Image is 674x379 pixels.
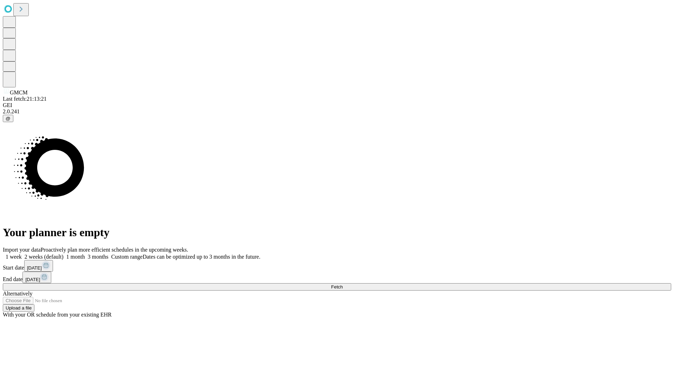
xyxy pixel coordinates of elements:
[10,89,28,95] span: GMCM
[3,226,671,239] h1: Your planner is empty
[27,265,42,271] span: [DATE]
[41,247,188,253] span: Proactively plan more efficient schedules in the upcoming weeks.
[3,272,671,283] div: End date
[66,254,85,260] span: 1 month
[3,304,34,312] button: Upload a file
[3,291,32,297] span: Alternatively
[3,260,671,272] div: Start date
[3,283,671,291] button: Fetch
[6,254,22,260] span: 1 week
[25,254,64,260] span: 2 weeks (default)
[3,247,41,253] span: Import your data
[331,284,343,290] span: Fetch
[3,312,112,318] span: With your OR schedule from your existing EHR
[88,254,108,260] span: 3 months
[3,96,47,102] span: Last fetch: 21:13:21
[3,102,671,108] div: GEI
[22,272,51,283] button: [DATE]
[3,115,13,122] button: @
[6,116,11,121] span: @
[111,254,143,260] span: Custom range
[3,108,671,115] div: 2.0.241
[25,277,40,282] span: [DATE]
[143,254,260,260] span: Dates can be optimized up to 3 months in the future.
[24,260,53,272] button: [DATE]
